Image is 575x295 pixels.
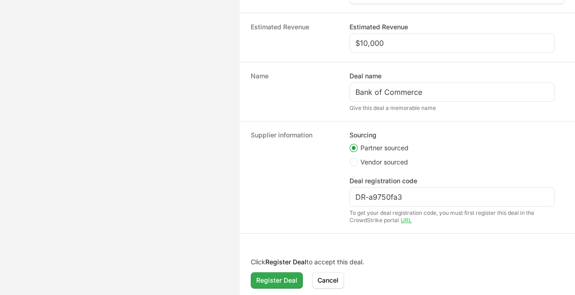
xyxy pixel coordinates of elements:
div: Give this deal a memorable name [349,104,554,112]
div: To get your deal registration code, you must first register this deal in the CrowdStrike portal [349,209,554,224]
button: Cancel [312,272,344,289]
dt: Supplier information [251,131,339,224]
label: Deal name [349,71,382,81]
input: $ [355,38,548,49]
label: Deal registration code [349,176,417,186]
span: Vendor sourced [360,158,408,167]
span: Partner sourced [360,143,408,153]
a: URL [401,217,412,224]
b: Register Deal [265,258,306,266]
span: Register Deal [256,275,297,286]
p: Click to accept this deal. [251,257,564,267]
legend: Sourcing [349,131,376,140]
dt: Estimated Revenue [251,22,339,53]
label: Estimated Revenue [349,22,408,32]
button: Register Deal [251,272,303,289]
span: Cancel [317,275,339,286]
dt: Name [251,71,339,112]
